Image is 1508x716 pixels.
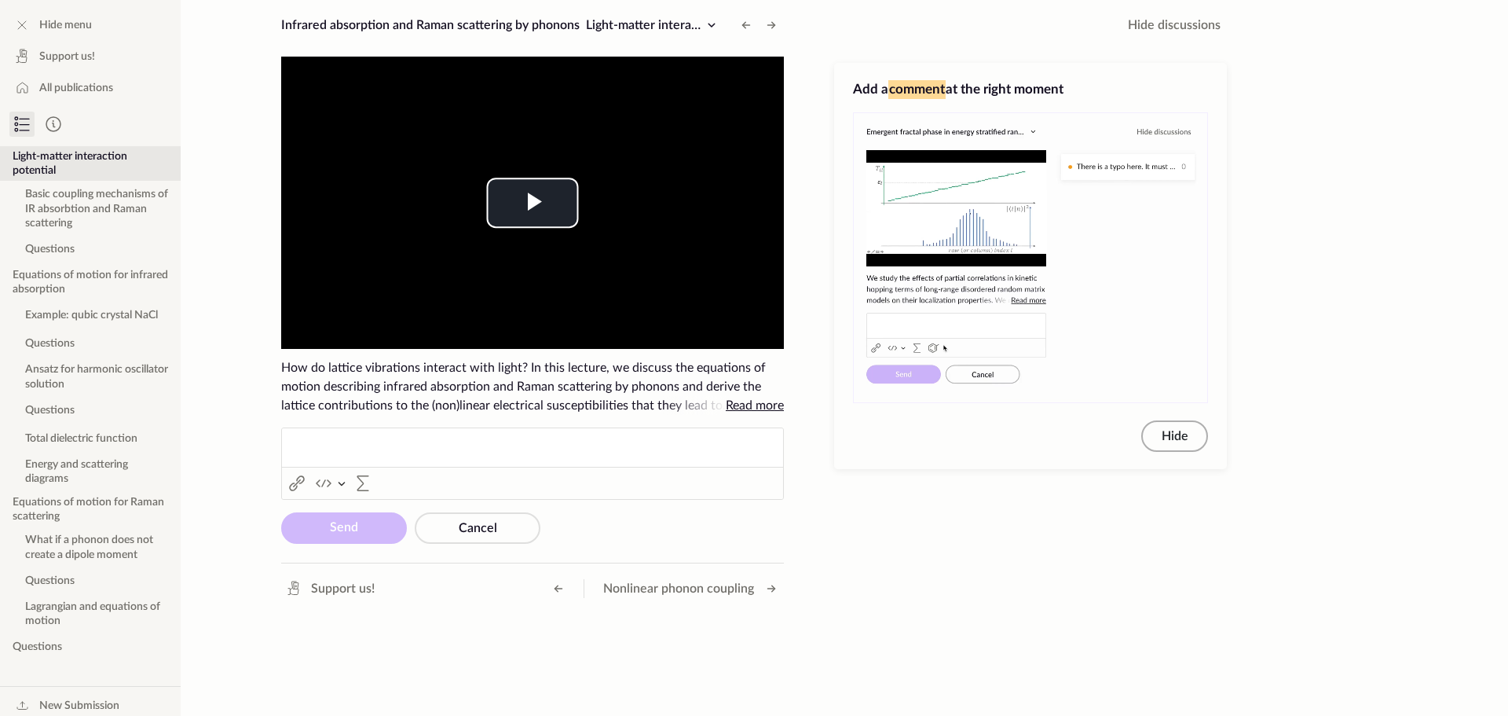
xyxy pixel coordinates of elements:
button: Infrared absorption and Raman scattering by phononsLight-matter interaction potential [275,13,727,38]
button: Play Video [487,178,579,228]
span: comment [888,80,946,99]
span: Support us! [311,579,375,598]
span: Read more [726,399,784,412]
button: Send [281,512,407,544]
button: Nonlinear phonon coupling [597,576,784,601]
button: Cancel [415,512,540,544]
span: Nonlinear phonon coupling [603,579,754,598]
span: Infrared absorption and Raman scattering by phonons [281,19,580,31]
span: Light-matter interaction potential [586,19,773,31]
span: Cancel [459,522,497,534]
span: How do lattice vibrations interact with light? In this lecture, we discuss the equations of motio... [281,358,784,415]
span: Send [330,521,358,534]
h3: Add a at the right moment [853,80,1208,99]
div: Video Player [281,57,784,349]
button: Hide [1141,420,1208,452]
span: Hide discussions [1128,16,1221,35]
a: Support us! [278,576,381,601]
